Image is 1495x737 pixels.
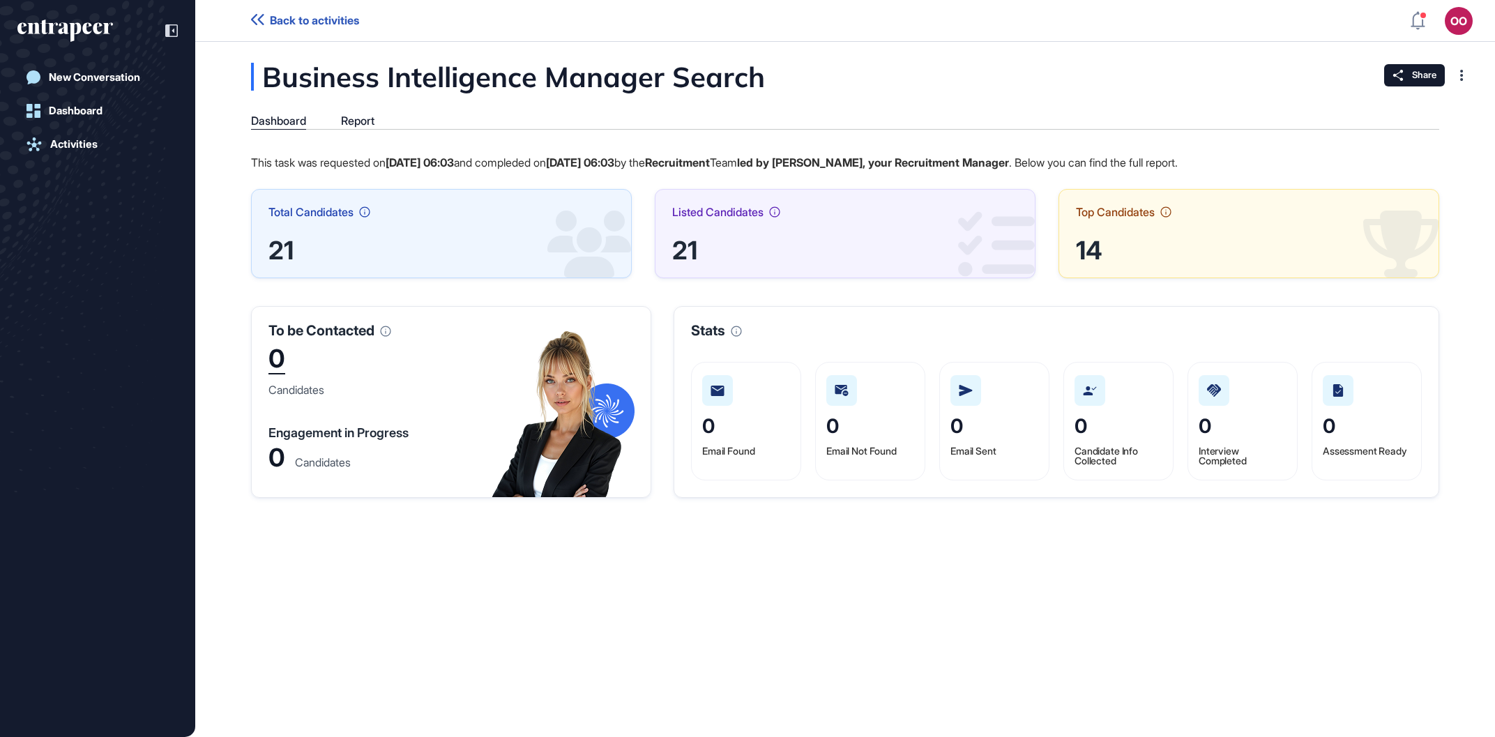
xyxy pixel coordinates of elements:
[737,155,1009,169] strong: led by [PERSON_NAME], your Recruitment Manager
[959,385,973,396] img: mail-sent.2f0bcde8.svg
[950,445,996,457] span: Email Sent
[386,155,454,169] strong: [DATE] 06:03
[826,414,839,438] span: 0
[270,14,359,27] span: Back to activities
[268,427,409,439] div: Engagement in Progress
[835,385,849,396] img: mail-not-found.6d6f3542.svg
[672,240,1018,261] div: 21
[702,445,754,457] span: Email Found
[1076,240,1422,261] div: 14
[268,240,614,261] div: 21
[691,324,725,337] span: Stats
[950,414,963,438] span: 0
[49,71,140,84] div: New Conversation
[49,105,103,117] div: Dashboard
[1323,414,1335,438] span: 0
[17,63,178,91] a: New Conversation
[1199,445,1247,466] span: Interview Completed
[17,97,178,125] a: Dashboard
[1333,384,1344,397] img: assessment-ready.310c9921.svg
[295,457,351,468] div: Candidates
[50,138,98,151] div: Activities
[826,445,897,457] span: Email Not Found
[268,346,285,374] div: 0
[251,114,306,128] div: Dashboard
[711,386,724,396] img: mail-found.beeca5f9.svg
[546,155,614,169] strong: [DATE] 06:03
[1076,206,1155,218] span: Top Candidates
[251,63,904,91] div: Business Intelligence Manager Search
[268,384,324,395] div: Candidates
[341,114,374,128] div: Report
[268,324,374,337] span: To be Contacted
[1075,445,1138,466] span: Candidate Info Collected
[1207,384,1221,397] img: interview-completed.2e5fb22e.svg
[1412,70,1436,81] span: Share
[1445,7,1473,35] button: OO
[17,130,178,158] a: Activities
[17,20,113,42] div: entrapeer-logo
[268,206,354,218] span: Total Candidates
[672,206,764,218] span: Listed Candidates
[251,153,1439,172] p: This task was requested on and compleded on by the Team . Below you can find the full report.
[268,448,285,468] div: 0
[1075,414,1087,438] span: 0
[645,155,710,169] strong: Recruitment
[702,414,715,438] span: 0
[251,14,359,27] a: Back to activities
[1083,386,1097,395] img: candidate-info-collected.0d179624.svg
[1323,445,1407,457] span: Assessment Ready
[1199,414,1211,438] span: 0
